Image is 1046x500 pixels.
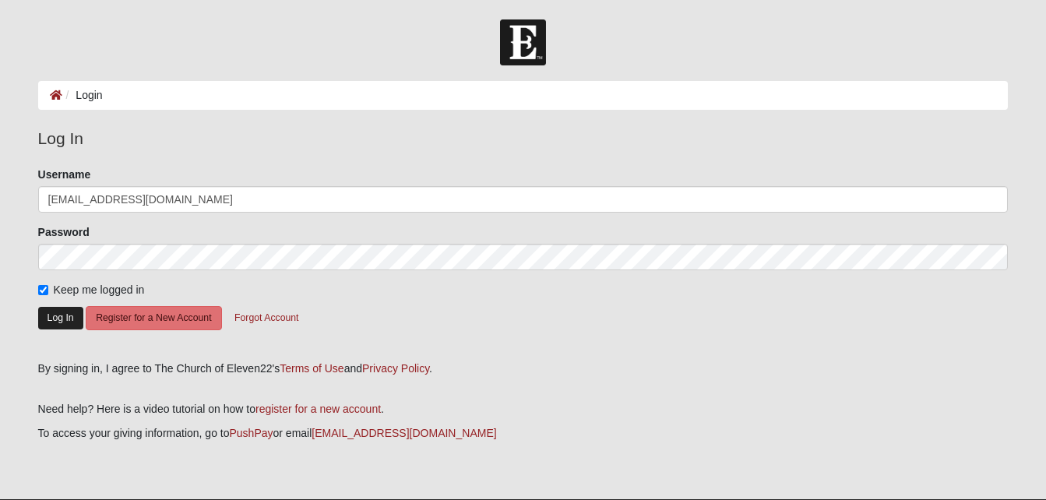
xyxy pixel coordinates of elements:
[38,167,91,182] label: Username
[38,425,1009,442] p: To access your giving information, go to or email
[86,306,221,330] button: Register for a New Account
[38,361,1009,377] div: By signing in, I agree to The Church of Eleven22's and .
[280,362,343,375] a: Terms of Use
[224,306,308,330] button: Forgot Account
[38,307,83,329] button: Log In
[500,19,546,65] img: Church of Eleven22 Logo
[38,285,48,295] input: Keep me logged in
[362,362,429,375] a: Privacy Policy
[229,427,273,439] a: PushPay
[38,126,1009,151] legend: Log In
[62,87,103,104] li: Login
[312,427,496,439] a: [EMAIL_ADDRESS][DOMAIN_NAME]
[255,403,381,415] a: register for a new account
[54,283,145,296] span: Keep me logged in
[38,401,1009,417] p: Need help? Here is a video tutorial on how to .
[38,224,90,240] label: Password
